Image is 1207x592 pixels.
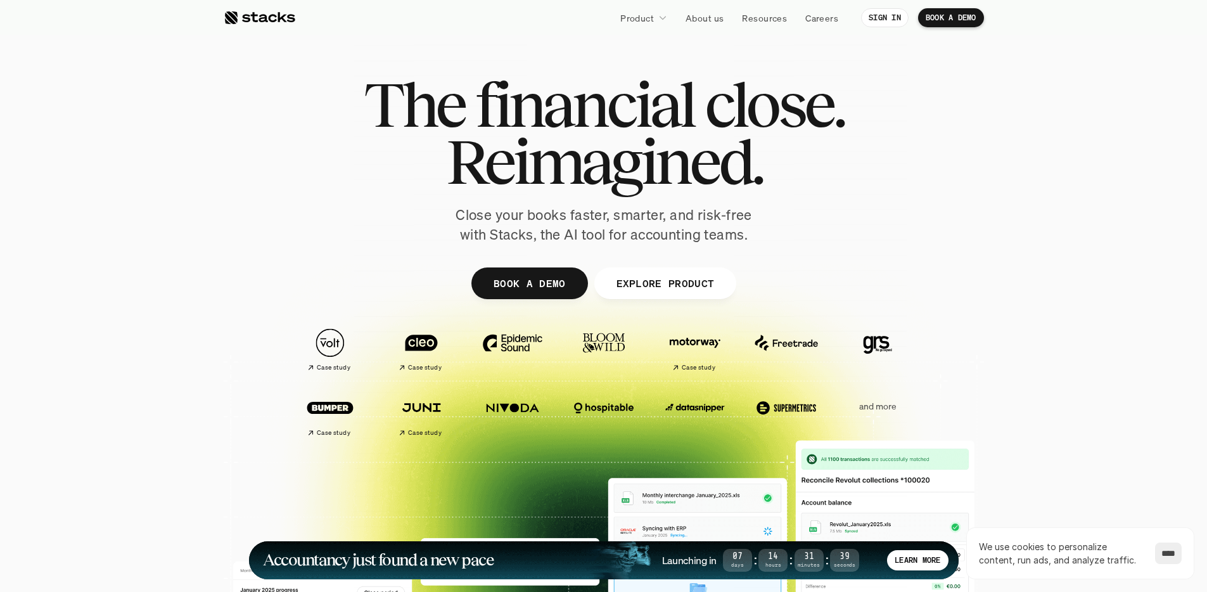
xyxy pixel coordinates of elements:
a: Accountancy just found a new paceLaunching in07Days:14Hours:31Minutes:39SecondsLEARN MORE [249,541,959,579]
strong: : [824,553,830,567]
p: BOOK A DEMO [493,274,565,292]
p: BOOK A DEMO [926,13,976,22]
p: and more [838,401,917,412]
h2: Case study [317,429,350,437]
h2: Case study [408,364,442,371]
a: Case study [382,387,461,442]
p: About us [686,11,724,25]
span: 07 [723,553,752,560]
a: Case study [291,322,369,377]
a: Case study [382,322,461,377]
a: BOOK A DEMO [918,8,984,27]
a: SIGN IN [861,8,909,27]
span: Minutes [795,563,824,567]
a: Resources [734,6,795,29]
strong: : [752,553,758,567]
span: financial [475,76,694,133]
p: We use cookies to personalize content, run ads, and analyze traffic. [979,540,1142,567]
p: LEARN MORE [895,556,940,565]
a: Careers [798,6,846,29]
span: Seconds [830,563,859,567]
a: Case study [656,322,734,377]
span: Days [723,563,752,567]
strong: : [788,553,794,567]
a: About us [678,6,731,29]
span: 31 [795,553,824,560]
a: EXPLORE PRODUCT [594,267,736,299]
a: BOOK A DEMO [471,267,587,299]
span: The [364,76,464,133]
p: EXPLORE PRODUCT [616,274,714,292]
p: Product [620,11,654,25]
span: Reimagined. [445,133,762,190]
span: Hours [758,563,788,567]
p: SIGN IN [869,13,901,22]
p: Careers [805,11,838,25]
h2: Case study [682,364,715,371]
p: Resources [742,11,787,25]
span: 14 [758,553,788,560]
h2: Case study [317,364,350,371]
p: Close your books faster, smarter, and risk-free with Stacks, the AI tool for accounting teams. [445,205,762,245]
h4: Launching in [662,553,717,567]
h1: Accountancy just found a new pace [263,553,494,567]
a: Case study [291,387,369,442]
span: close. [705,76,844,133]
span: 39 [830,553,859,560]
h2: Case study [408,429,442,437]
